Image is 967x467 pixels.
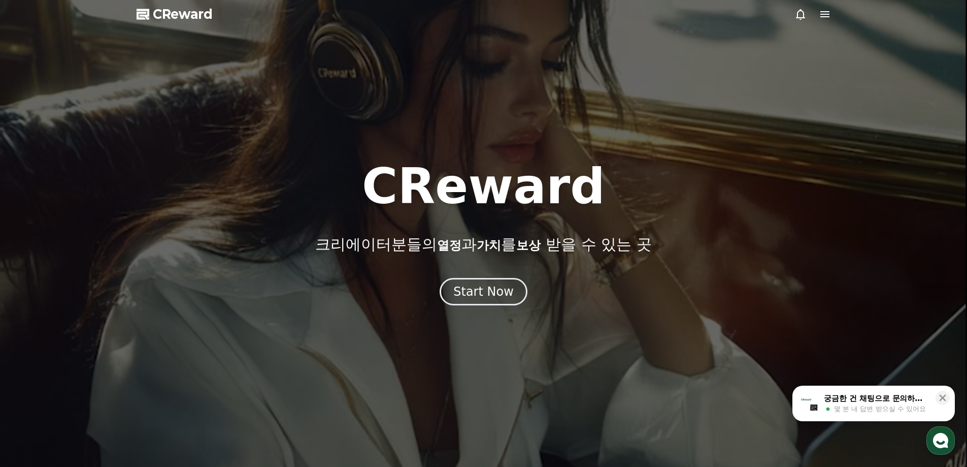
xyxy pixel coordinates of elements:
[453,284,514,300] div: Start Now
[516,238,541,253] span: 보상
[440,278,527,305] button: Start Now
[477,238,501,253] span: 가치
[437,238,461,253] span: 열정
[315,235,651,254] p: 크리에이터분들의 과 를 받을 수 있는 곳
[137,6,213,22] a: CReward
[440,288,527,298] a: Start Now
[153,6,213,22] span: CReward
[362,162,605,211] h1: CReward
